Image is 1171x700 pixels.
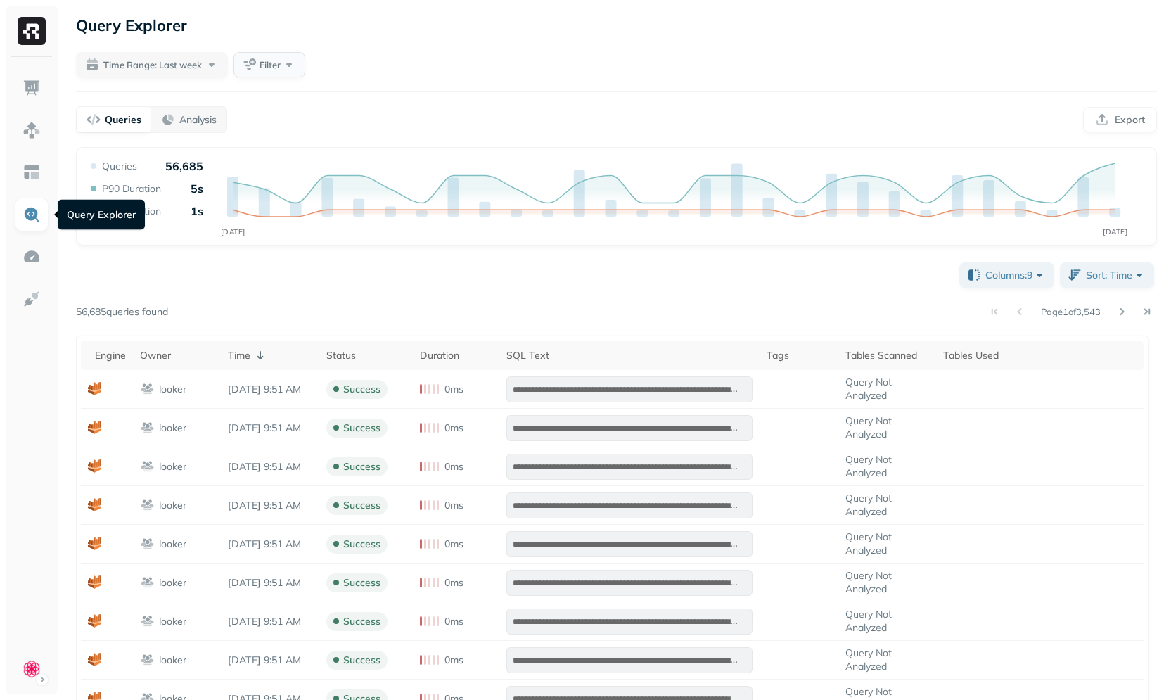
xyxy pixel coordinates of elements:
button: Sort: Time [1060,262,1154,288]
img: Asset Explorer [23,163,41,182]
p: Oct 9, 2025 9:51 AM [228,654,312,667]
p: Oct 9, 2025 9:51 AM [228,421,312,435]
p: looker [159,499,186,512]
p: Analysis [179,113,217,127]
img: Optimization [23,248,41,266]
div: Tags [767,349,831,362]
p: 0ms [444,499,463,512]
img: Assets [23,121,41,139]
p: looker [159,421,186,435]
div: Status [326,349,406,362]
p: looker [159,537,186,551]
span: Filter [260,58,281,72]
div: Tables Scanned [845,349,929,362]
p: Query Explorer [76,13,187,38]
p: looker [159,615,186,628]
p: 0ms [444,537,463,551]
p: Oct 9, 2025 9:51 AM [228,383,312,396]
p: success [343,421,380,435]
p: 56,685 [165,159,203,173]
div: Query Explorer [58,200,145,230]
p: Oct 9, 2025 9:51 AM [228,615,312,628]
p: success [343,460,380,473]
span: Time Range: Last week [103,58,202,72]
p: 0ms [444,576,463,590]
p: Queries [105,113,141,127]
p: Oct 9, 2025 9:51 AM [228,460,312,473]
p: Query Not Analyzed [845,414,929,441]
button: Time Range: Last week [76,52,228,77]
tspan: [DATE] [221,227,245,236]
p: looker [159,576,186,590]
p: 56,685 queries found [76,305,168,319]
p: Query Not Analyzed [845,492,929,518]
p: Query Not Analyzed [845,453,929,480]
div: Duration [420,349,492,362]
p: Oct 9, 2025 9:51 AM [228,499,312,512]
p: Queries [102,160,137,173]
p: Page 1 of 3,543 [1041,305,1101,318]
img: Ryft [18,17,46,45]
p: Query Not Analyzed [845,569,929,596]
p: success [343,576,380,590]
div: Time [228,347,312,364]
p: looker [159,460,186,473]
div: Engine [95,349,126,362]
div: Owner [140,349,214,362]
p: success [343,615,380,628]
button: Filter [233,52,305,77]
span: Columns: 9 [985,268,1047,282]
p: success [343,537,380,551]
button: Export [1083,107,1157,132]
tspan: [DATE] [1103,227,1127,236]
span: Sort: Time [1086,268,1146,282]
button: Columns:9 [959,262,1054,288]
img: Query Explorer [23,205,41,224]
p: 1s [191,204,203,218]
img: Dashboard [23,79,41,97]
p: Query Not Analyzed [845,376,929,402]
p: P90 Duration [102,182,161,196]
p: 5s [191,182,203,196]
p: success [343,499,380,512]
img: Clue [22,659,41,679]
p: Oct 9, 2025 9:51 AM [228,537,312,551]
p: success [343,383,380,396]
p: looker [159,383,186,396]
p: Oct 9, 2025 9:51 AM [228,576,312,590]
p: success [343,654,380,667]
p: 0ms [444,460,463,473]
p: looker [159,654,186,667]
div: Tables Used [943,349,1137,362]
p: Query Not Analyzed [845,530,929,557]
div: SQL Text [506,349,753,362]
img: Integrations [23,290,41,308]
p: 0ms [444,615,463,628]
p: Query Not Analyzed [845,647,929,673]
p: 0ms [444,383,463,396]
p: 0ms [444,654,463,667]
p: 0ms [444,421,463,435]
p: Query Not Analyzed [845,608,929,635]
